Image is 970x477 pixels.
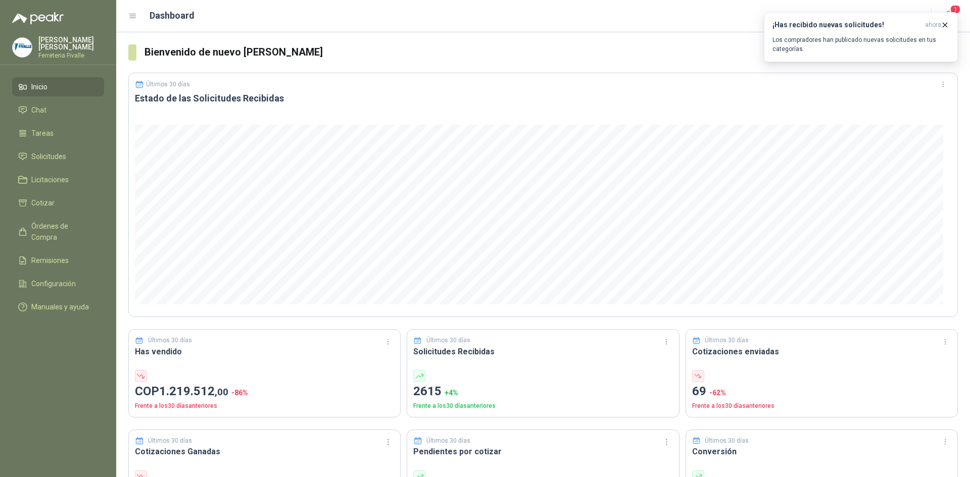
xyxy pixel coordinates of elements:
[31,81,47,92] span: Inicio
[12,193,104,213] a: Cotizar
[12,170,104,189] a: Licitaciones
[12,274,104,293] a: Configuración
[38,36,104,50] p: [PERSON_NAME] [PERSON_NAME]
[764,12,958,62] button: ¡Has recibido nuevas solicitudes!ahora Los compradores han publicado nuevas solicitudes en tus ca...
[940,7,958,25] button: 1
[413,345,672,358] h3: Solicitudes Recibidas
[12,251,104,270] a: Remisiones
[231,389,248,397] span: -86 %
[705,336,749,345] p: Últimos 30 días
[12,217,104,247] a: Órdenes de Compra
[31,197,55,208] span: Cotizar
[413,382,672,401] p: 2615
[413,445,672,458] h3: Pendientes por cotizar
[31,128,54,139] span: Tareas
[31,301,89,312] span: Manuales y ayuda
[12,77,104,96] a: Inicio
[31,104,46,116] span: Chat
[692,382,951,401] p: 69
[925,21,941,29] span: ahora
[413,401,672,411] p: Frente a los 30 días anteriores
[31,174,69,185] span: Licitaciones
[426,436,470,446] p: Últimos 30 días
[12,12,64,24] img: Logo peakr
[692,401,951,411] p: Frente a los 30 días anteriores
[13,38,32,57] img: Company Logo
[31,151,66,162] span: Solicitudes
[148,436,192,446] p: Últimos 30 días
[135,401,394,411] p: Frente a los 30 días anteriores
[426,336,470,345] p: Últimos 30 días
[705,436,749,446] p: Últimos 30 días
[445,389,458,397] span: + 4 %
[159,384,228,398] span: 1.219.512
[12,124,104,143] a: Tareas
[135,345,394,358] h3: Has vendido
[772,21,921,29] h3: ¡Has recibido nuevas solicitudes!
[215,386,228,398] span: ,00
[38,52,104,59] p: Ferreteria Fivalle
[12,100,104,120] a: Chat
[31,221,94,243] span: Órdenes de Compra
[709,389,726,397] span: -62 %
[135,382,394,401] p: COP
[135,92,951,104] h3: Estado de las Solicitudes Recibidas
[31,255,69,266] span: Remisiones
[144,44,958,60] h3: Bienvenido de nuevo [PERSON_NAME]
[31,278,76,289] span: Configuración
[692,445,951,458] h3: Conversión
[135,445,394,458] h3: Cotizaciones Ganadas
[950,5,961,14] span: 1
[772,35,949,54] p: Los compradores han publicado nuevas solicitudes en tus categorías.
[12,297,104,316] a: Manuales y ayuda
[148,336,192,345] p: Últimos 30 días
[146,81,190,88] p: Últimos 30 días
[150,9,195,23] h1: Dashboard
[12,147,104,166] a: Solicitudes
[692,345,951,358] h3: Cotizaciones enviadas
